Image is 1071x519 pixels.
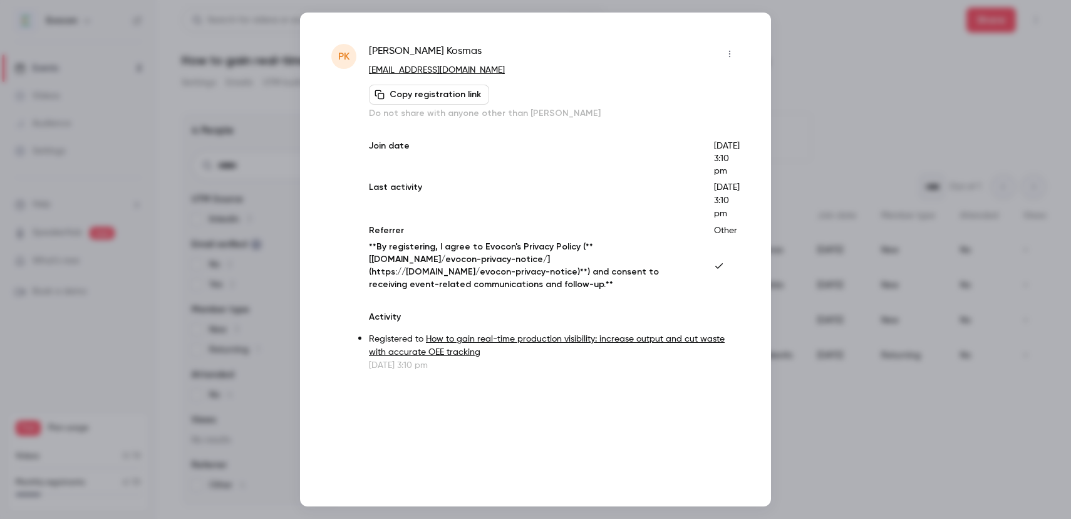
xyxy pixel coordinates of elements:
p: Referrer [369,224,694,237]
p: Registered to [369,333,740,359]
p: [DATE] 3:10 pm [714,140,740,177]
a: [EMAIL_ADDRESS][DOMAIN_NAME] [369,66,505,75]
span: PK [338,49,349,64]
p: Join date [369,140,694,177]
p: Other [714,224,740,237]
a: How to gain real-time production visibility: increase output and cut waste with accurate OEE trac... [369,335,725,357]
span: [DATE] 3:10 pm [714,183,740,218]
span: [PERSON_NAME] Kosmas [369,44,482,64]
p: Do not share with anyone other than [PERSON_NAME] [369,107,740,120]
p: **By registering, I agree to Evocon's Privacy Policy (**[[DOMAIN_NAME]/evocon-privacy-notice/](ht... [369,241,694,291]
p: Activity [369,311,740,323]
button: Copy registration link [369,85,489,105]
p: Last activity [369,181,694,221]
p: [DATE] 3:10 pm [369,359,740,372]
